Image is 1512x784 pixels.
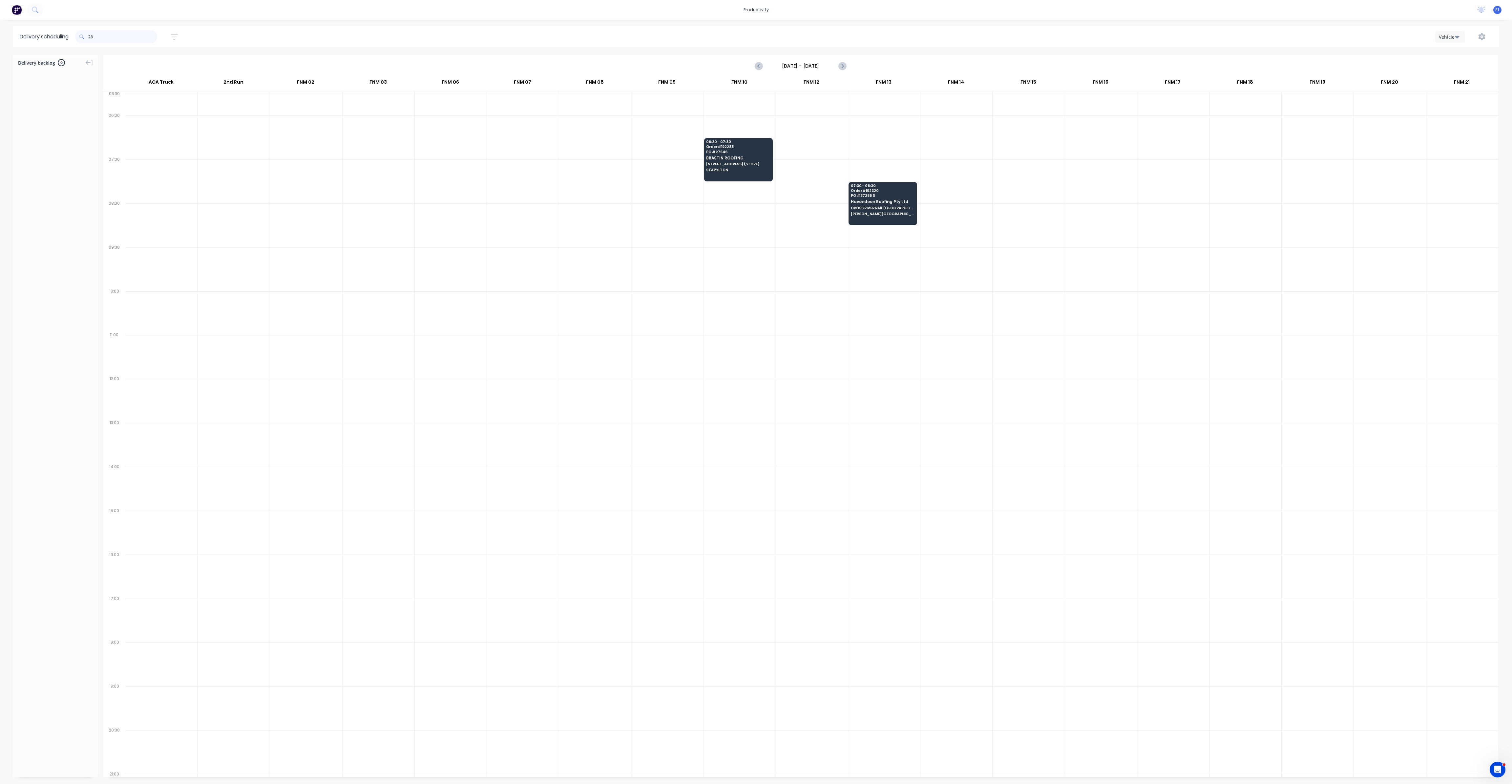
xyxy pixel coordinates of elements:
div: FNM 17 [1137,76,1209,91]
span: Havendeen Roofing Pty Ltd [851,199,914,204]
div: FNM 16 [1064,76,1136,91]
span: STAPYLTON [706,168,770,172]
div: ACA Truck [125,76,197,91]
div: FNM 02 [270,76,342,91]
span: CROSS RIVER RAIL [GEOGRAPHIC_DATA] [851,206,914,210]
span: 0 [58,59,65,66]
div: FNM 09 [631,76,703,91]
div: FNM 12 [776,76,848,91]
div: 21:00 [103,770,125,778]
div: 12:00 [103,375,125,419]
div: FNM 08 [559,76,631,91]
div: 08:00 [103,199,125,243]
div: FNM 06 [414,76,486,91]
div: FNM 21 [1426,76,1498,91]
span: PO # 27546 [706,150,770,154]
span: F1 [1495,7,1500,13]
div: FNM 18 [1209,76,1281,91]
span: [PERSON_NAME][GEOGRAPHIC_DATA] [851,212,914,216]
span: PO # 37285 B [851,194,914,197]
div: 15:00 [103,507,125,551]
div: FNM 10 [703,76,775,91]
span: [STREET_ADDRESS] (STORE) [706,162,770,166]
span: 06:30 - 07:30 [706,140,770,144]
iframe: Intercom live chat [1490,762,1505,777]
span: Delivery backlog [18,59,55,66]
span: Order # 192285 [706,145,770,149]
div: FNM 03 [342,76,414,91]
div: 06:00 [103,112,125,155]
div: 07:00 [103,155,125,199]
div: Vehicle [1439,33,1458,40]
div: FNM 19 [1281,76,1353,91]
div: FNM 14 [920,76,992,91]
div: 11:00 [103,331,125,375]
div: 18:00 [103,638,125,682]
div: productivity [740,5,772,15]
div: 14:00 [103,463,125,507]
div: FNM 07 [487,76,558,91]
input: Search for orders [88,30,157,43]
div: 19:00 [103,682,125,726]
div: 10:00 [103,287,125,331]
span: BRASTIN ROOFING [706,156,770,160]
div: 20:00 [103,726,125,770]
div: 2nd Run [198,76,269,91]
div: FNM 15 [992,76,1064,91]
img: Factory [12,5,22,15]
button: Vehicle [1435,31,1465,43]
div: 09:00 [103,243,125,287]
div: FNM 13 [848,76,920,91]
div: Delivery scheduling [13,26,75,47]
div: 17:00 [103,595,125,639]
div: 05:30 [103,90,125,112]
div: 13:00 [103,419,125,463]
div: FNM 20 [1354,76,1425,91]
span: 07:30 - 08:30 [851,184,914,188]
span: Order # 192320 [851,189,914,193]
div: 16:00 [103,551,125,595]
